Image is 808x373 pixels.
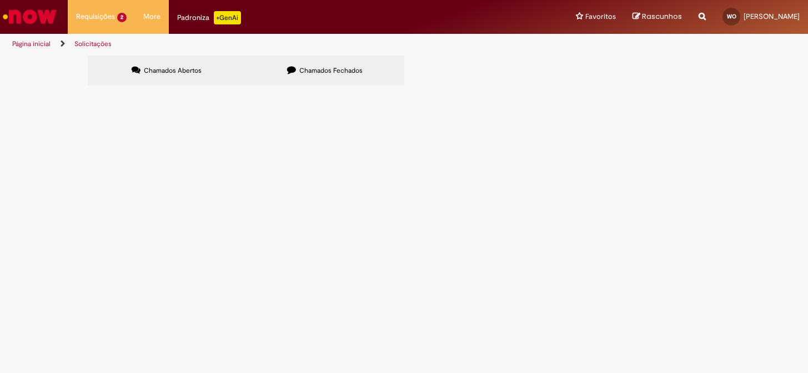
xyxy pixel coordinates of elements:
[214,11,241,24] p: +GenAi
[585,11,616,22] span: Favoritos
[744,12,800,21] span: [PERSON_NAME]
[299,66,363,75] span: Chamados Fechados
[74,39,112,48] a: Solicitações
[642,11,682,22] span: Rascunhos
[76,11,115,22] span: Requisições
[177,11,241,24] div: Padroniza
[8,34,530,54] ul: Trilhas de página
[633,12,682,22] a: Rascunhos
[117,13,127,22] span: 2
[143,11,160,22] span: More
[727,13,736,20] span: WO
[12,39,51,48] a: Página inicial
[144,66,202,75] span: Chamados Abertos
[1,6,58,28] img: ServiceNow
